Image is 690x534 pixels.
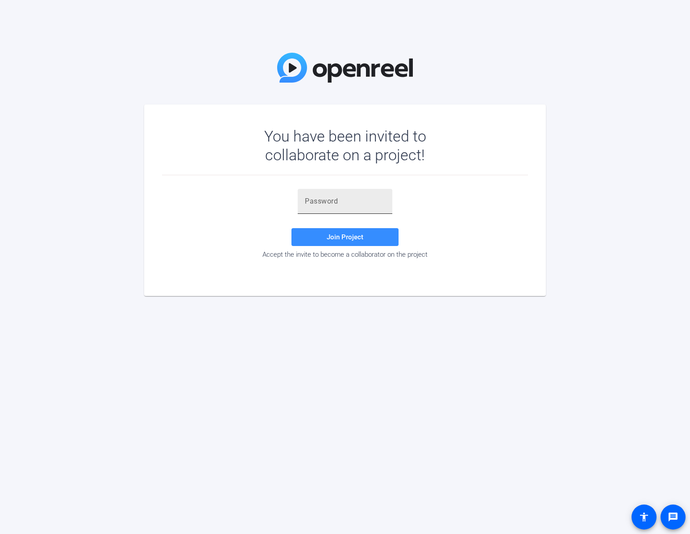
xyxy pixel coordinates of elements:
span: Join Project [327,233,363,241]
mat-icon: message [668,512,678,522]
img: OpenReel Logo [277,53,413,83]
div: Accept the invite to become a collaborator on the project [162,250,528,259]
mat-icon: accessibility [639,512,649,522]
div: You have been invited to collaborate on a project! [238,127,452,164]
button: Join Project [291,228,399,246]
input: Password [305,196,385,207]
